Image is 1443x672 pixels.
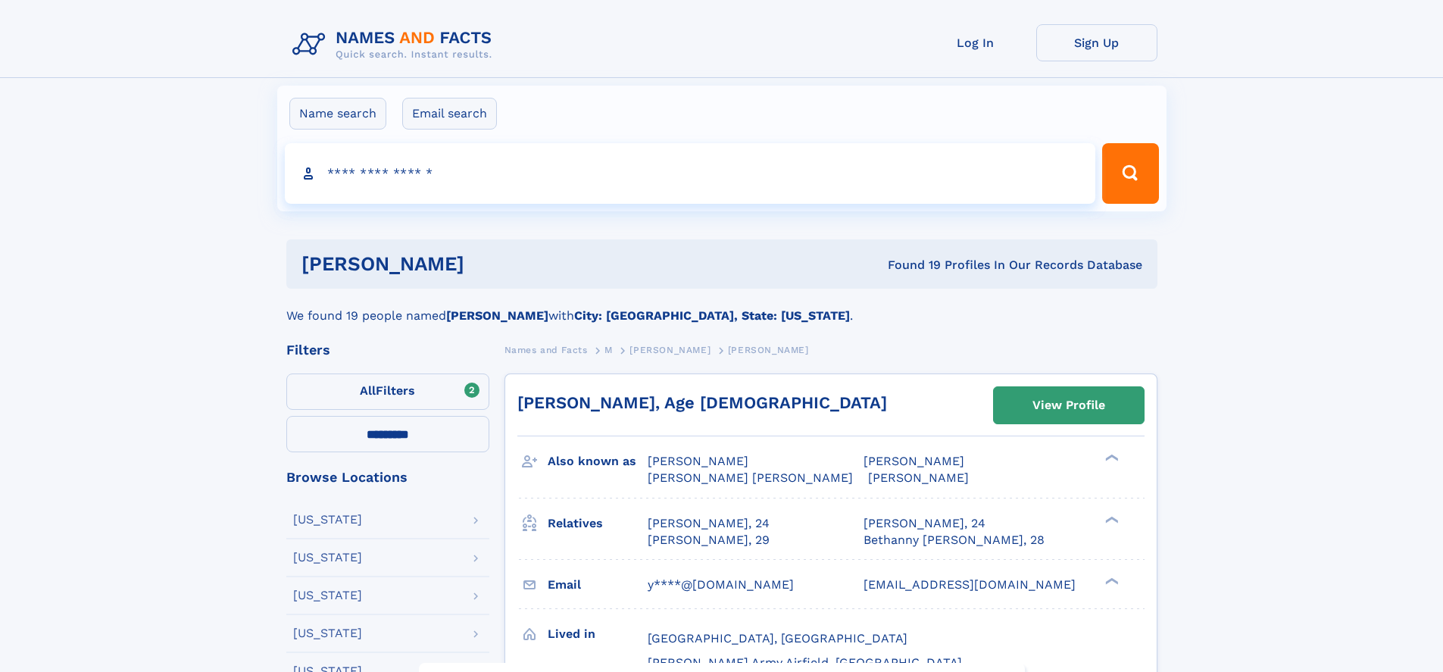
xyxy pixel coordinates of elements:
span: [PERSON_NAME] [868,470,969,485]
div: Filters [286,343,489,357]
h3: Email [548,572,648,598]
div: Browse Locations [286,470,489,484]
div: View Profile [1032,388,1105,423]
a: M [604,340,613,359]
img: Logo Names and Facts [286,24,504,65]
h3: Also known as [548,449,648,474]
a: [PERSON_NAME], 24 [648,515,770,532]
span: [PERSON_NAME] [648,454,748,468]
div: [US_STATE] [293,552,362,564]
span: [GEOGRAPHIC_DATA], [GEOGRAPHIC_DATA] [648,631,907,645]
a: Names and Facts [504,340,588,359]
input: search input [285,143,1096,204]
div: [US_STATE] [293,514,362,526]
a: Bethanny [PERSON_NAME], 28 [864,532,1045,549]
span: [EMAIL_ADDRESS][DOMAIN_NAME] [864,577,1076,592]
h3: Relatives [548,511,648,536]
div: ❯ [1101,453,1120,463]
a: [PERSON_NAME] [629,340,711,359]
span: [PERSON_NAME] [864,454,964,468]
label: Filters [286,374,489,410]
div: [US_STATE] [293,589,362,602]
div: ❯ [1101,576,1120,586]
h3: Lived in [548,621,648,647]
b: City: [GEOGRAPHIC_DATA], State: [US_STATE] [574,308,850,323]
span: M [604,345,613,355]
span: [PERSON_NAME] Army Airfield, [GEOGRAPHIC_DATA] [648,655,962,670]
label: Email search [402,98,497,130]
a: [PERSON_NAME], 29 [648,532,770,549]
div: [US_STATE] [293,627,362,639]
div: ❯ [1101,514,1120,524]
a: [PERSON_NAME], Age [DEMOGRAPHIC_DATA] [517,393,887,412]
span: All [360,383,376,398]
a: View Profile [994,387,1144,424]
button: Search Button [1102,143,1158,204]
div: We found 19 people named with . [286,289,1157,325]
span: [PERSON_NAME] [PERSON_NAME] [648,470,853,485]
a: Log In [915,24,1036,61]
h1: [PERSON_NAME] [301,255,676,273]
a: [PERSON_NAME], 24 [864,515,985,532]
b: [PERSON_NAME] [446,308,548,323]
div: Found 19 Profiles In Our Records Database [676,257,1142,273]
label: Name search [289,98,386,130]
span: [PERSON_NAME] [728,345,809,355]
a: Sign Up [1036,24,1157,61]
span: [PERSON_NAME] [629,345,711,355]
